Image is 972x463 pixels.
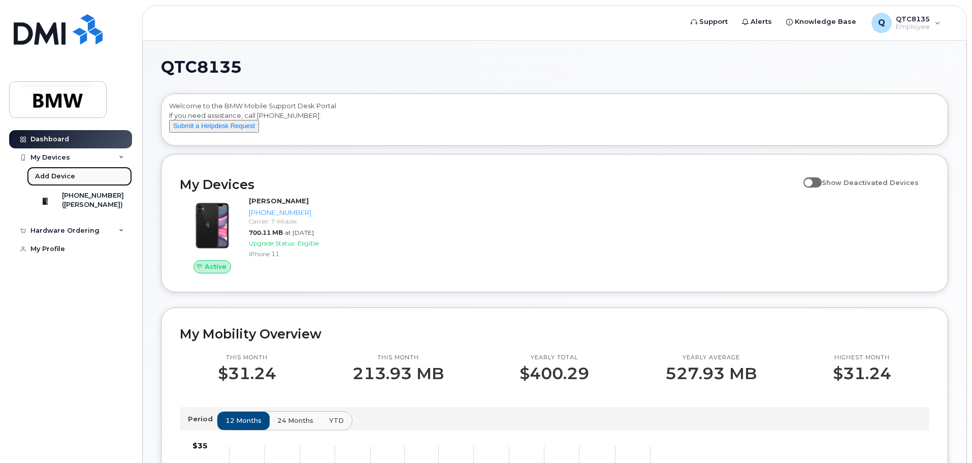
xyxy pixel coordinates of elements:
[520,354,589,362] p: Yearly total
[928,419,964,455] iframe: Messenger Launcher
[833,354,891,362] p: Highest month
[277,416,313,425] span: 24 months
[180,196,358,273] a: Active[PERSON_NAME][PHONE_NUMBER]Carrier: T-Mobile700.11 MBat [DATE]Upgrade Status:EligibleiPhone 11
[169,121,259,130] a: Submit a Helpdesk Request
[249,239,296,247] span: Upgrade Status:
[520,364,589,383] p: $400.29
[352,354,444,362] p: This month
[249,208,354,218] div: [PHONE_NUMBER]
[249,217,354,226] div: Carrier: T-Mobile
[822,178,919,187] span: Show Deactivated Devices
[298,239,319,247] span: Eligible
[161,59,242,75] span: QTC8135
[665,364,757,383] p: 527.93 MB
[218,354,276,362] p: This month
[249,229,283,236] span: 700.11 MB
[833,364,891,383] p: $31.24
[188,201,237,250] img: iPhone_11.jpg
[188,414,217,424] p: Period
[285,229,314,236] span: at [DATE]
[329,416,344,425] span: YTD
[352,364,444,383] p: 213.93 MB
[218,364,276,383] p: $31.24
[665,354,757,362] p: Yearly average
[249,197,309,205] strong: [PERSON_NAME]
[180,177,798,192] h2: My Devices
[169,120,259,133] button: Submit a Helpdesk Request
[205,262,226,271] span: Active
[180,326,929,342] h2: My Mobility Overview
[803,173,812,181] input: Show Deactivated Devices
[192,441,208,450] tspan: $35
[169,101,940,142] div: Welcome to the BMW Mobile Support Desk Portal If you need assistance, call [PHONE_NUMBER].
[249,250,354,258] div: iPhone 11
